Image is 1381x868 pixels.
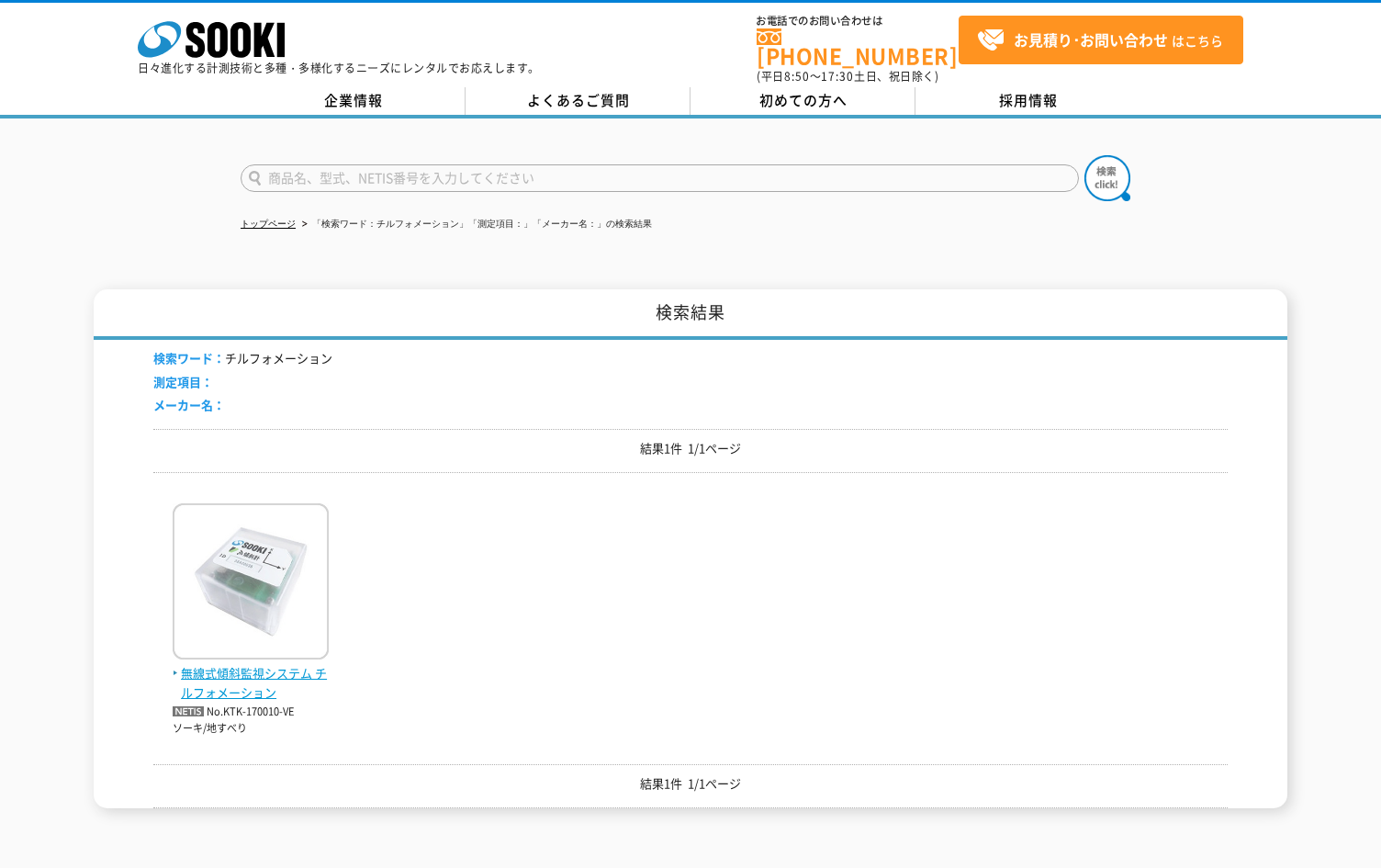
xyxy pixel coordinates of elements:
[784,68,810,85] span: 8:50
[1014,28,1168,51] strong: お見積り･お問い合わせ
[173,721,329,737] p: ソーキ/地すべり
[757,28,959,66] a: [PHONE_NUMBER]
[153,349,332,368] li: チルフォメーション
[173,503,329,664] img: チルフォメーション
[298,215,652,234] li: 「検索ワード：チルフォメーション」「測定項目：」「メーカー名：」の検索結果
[759,90,848,110] span: 初めての方へ
[959,16,1243,64] a: お見積り･お問い合わせはこちら
[173,645,329,702] a: 無線式傾斜監視システム チルフォメーション
[757,68,938,85] span: (平日 ～ 土日、祝日除く)
[153,774,1228,794] p: 結果1件 1/1ページ
[821,68,854,85] span: 17:30
[153,439,1228,458] p: 結果1件 1/1ページ
[241,87,466,115] a: 企業情報
[1084,155,1130,201] img: btn_search.png
[138,62,540,73] p: 日々進化する計測技術と多種・多様化するニーズにレンタルでお応えします。
[173,664,329,703] span: 無線式傾斜監視システム チルフォメーション
[241,164,1079,192] input: 商品名、型式、NETIS番号を入力してください
[94,289,1287,340] h1: 検索結果
[915,87,1140,115] a: 採用情報
[153,396,225,413] span: メーカー名：
[153,373,213,390] span: 測定項目：
[977,27,1223,54] span: はこちら
[466,87,690,115] a: よくあるご質問
[153,349,225,366] span: 検索ワード：
[173,703,329,722] p: No.KTK-170010-VE
[757,16,959,27] span: お電話でのお問い合わせは
[241,219,296,229] a: トップページ
[690,87,915,115] a: 初めての方へ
